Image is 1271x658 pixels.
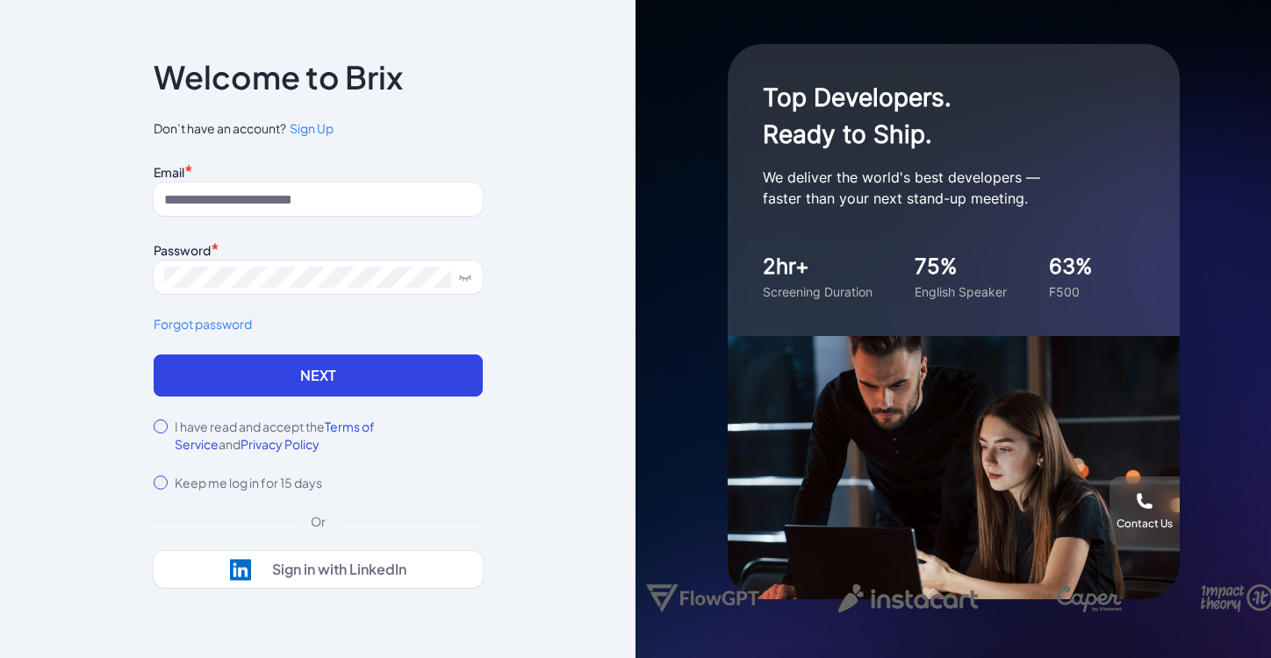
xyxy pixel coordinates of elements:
[154,242,211,258] label: Password
[175,474,322,491] label: Keep me log in for 15 days
[915,251,1007,283] div: 75%
[1117,517,1173,531] div: Contact Us
[763,167,1114,209] p: We deliver the world's best developers — faster than your next stand-up meeting.
[241,436,320,452] span: Privacy Policy
[763,283,872,301] div: Screening Duration
[286,119,334,138] a: Sign Up
[915,283,1007,301] div: English Speaker
[1049,251,1093,283] div: 63%
[154,315,483,333] a: Forgot password
[154,551,483,588] button: Sign in with LinkedIn
[290,120,334,136] span: Sign Up
[154,63,403,91] p: Welcome to Brix
[1049,283,1093,301] div: F500
[763,79,1114,153] h1: Top Developers. Ready to Ship.
[1109,476,1180,547] button: Contact Us
[297,512,340,530] div: Or
[154,354,483,397] button: Next
[154,164,184,180] label: Email
[154,119,483,138] span: Don’t have an account?
[763,251,872,283] div: 2hr+
[175,418,483,453] label: I have read and accept the and
[272,561,406,578] div: Sign in with LinkedIn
